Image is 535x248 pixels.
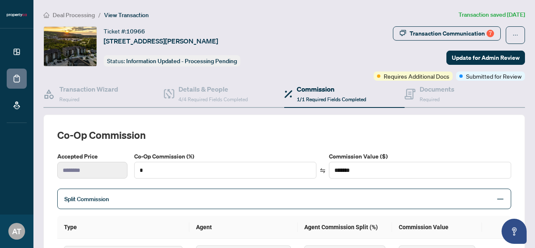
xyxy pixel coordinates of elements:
li: / [98,10,101,20]
span: View Transaction [104,11,149,19]
div: 7 [487,30,494,37]
span: Submitted for Review [466,72,522,81]
th: Agent [189,216,298,239]
img: IMG-X12075776_1.jpg [44,27,97,66]
span: Required [59,96,79,102]
div: Status: [104,55,240,66]
img: logo [7,13,27,18]
label: Commission Value ($) [329,152,511,161]
th: Agent Commission Split (%) [298,216,392,239]
span: home [43,12,49,18]
span: minus [497,195,504,203]
span: Requires Additional Docs [384,72,449,81]
button: Transaction Communication7 [393,26,501,41]
span: Split Commission [64,195,109,203]
h4: Documents [420,84,454,94]
span: swap [320,168,326,174]
th: Type [57,216,189,239]
button: Open asap [502,219,527,244]
article: Transaction saved [DATE] [459,10,525,20]
span: Update for Admin Review [452,51,520,64]
th: Commission Value [392,216,482,239]
h4: Transaction Wizard [59,84,118,94]
label: Co-Op Commission (%) [134,152,316,161]
label: Accepted Price [57,152,127,161]
span: 1/1 Required Fields Completed [297,96,366,102]
span: 4/4 Required Fields Completed [178,96,248,102]
span: ellipsis [512,32,518,38]
h4: Details & People [178,84,248,94]
div: Transaction Communication [410,27,494,40]
span: 10966 [126,28,145,35]
div: Split Commission [57,189,511,209]
h2: Co-op Commission [57,128,511,142]
span: Information Updated - Processing Pending [126,57,237,65]
button: Update for Admin Review [446,51,525,65]
div: Ticket #: [104,26,145,36]
span: Required [420,96,440,102]
span: [STREET_ADDRESS][PERSON_NAME] [104,36,218,46]
span: AT [12,225,21,237]
span: Deal Processing [53,11,95,19]
h4: Commission [297,84,366,94]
